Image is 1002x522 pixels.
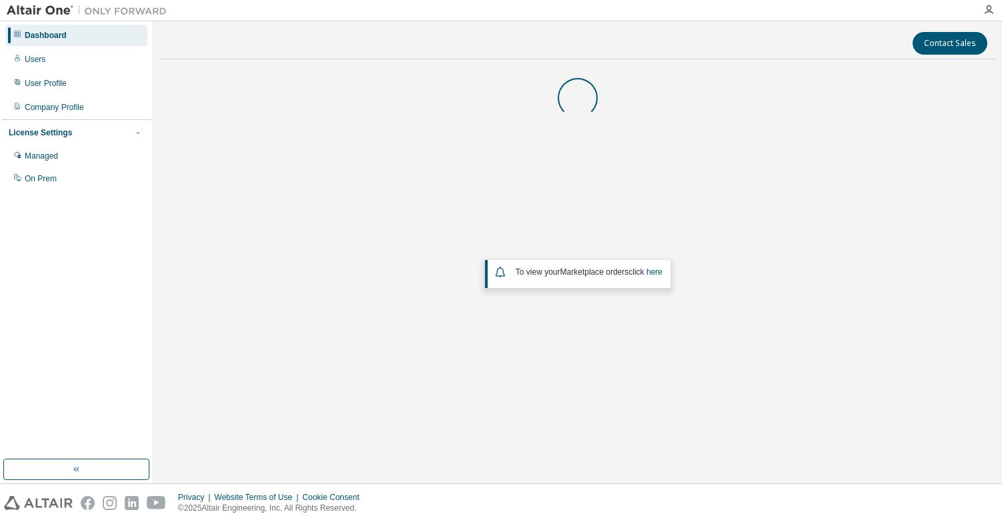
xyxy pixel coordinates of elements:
img: facebook.svg [81,496,95,510]
div: Cookie Consent [302,492,367,503]
img: linkedin.svg [125,496,139,510]
div: User Profile [25,78,67,89]
a: here [646,267,662,277]
button: Contact Sales [913,32,987,55]
div: Managed [25,151,58,161]
div: On Prem [25,173,57,184]
div: License Settings [9,127,72,138]
span: To view your click [516,267,662,277]
img: youtube.svg [147,496,166,510]
div: Dashboard [25,30,67,41]
img: Altair One [7,4,173,17]
img: instagram.svg [103,496,117,510]
em: Marketplace orders [560,267,629,277]
img: altair_logo.svg [4,496,73,510]
div: Company Profile [25,102,84,113]
div: Privacy [178,492,214,503]
div: Website Terms of Use [214,492,302,503]
p: © 2025 Altair Engineering, Inc. All Rights Reserved. [178,503,368,514]
div: Users [25,54,45,65]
